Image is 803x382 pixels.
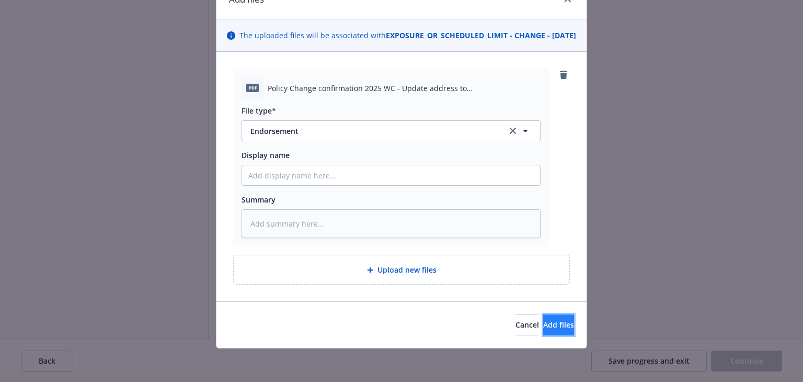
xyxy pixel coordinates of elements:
input: Add display name here... [242,165,540,185]
span: The uploaded files will be associated with [239,30,576,41]
span: Cancel [515,320,539,330]
span: Summary [242,195,276,205]
strong: EXPOSURE_OR_SCHEDULED_LIMIT - CHANGE - [DATE] [386,30,576,40]
div: Upload new files [233,255,570,285]
button: Add files [543,314,574,335]
span: File type* [242,106,276,116]
span: Display name [242,150,290,160]
a: clear selection [507,125,519,137]
a: remove [557,69,570,81]
span: Policy Change confirmation 2025 WC - Update address to [STREET_ADDRESS]Pdf [268,83,541,94]
span: Endorsement [250,126,492,137]
span: Add files [543,320,574,330]
span: Upload new files [377,264,437,275]
span: Pdf [246,84,259,92]
button: Endorsementclear selection [242,120,541,141]
button: Cancel [515,314,539,335]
